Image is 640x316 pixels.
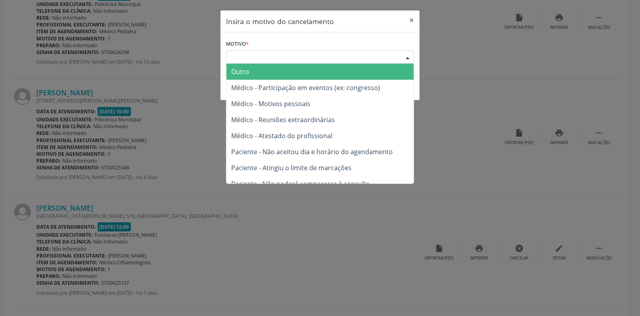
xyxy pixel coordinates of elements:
span: Paciente - Não poderá comparecer à consulta [231,179,370,188]
span: Médico - Participação em eventos (ex: congresso) [231,83,380,92]
label: Motivo [226,38,249,50]
span: Paciente - Atingiu o limite de marcações [231,163,352,172]
span: Médico - Reuniões extraordinárias [231,115,335,124]
span: Médico - Motivos pessoais [231,99,310,108]
span: Outro [231,67,249,76]
span: Médico - Atestado do profissional [231,131,332,140]
span: Paciente - Não aceitou dia e horário do agendamento [231,147,393,156]
button: Close [404,10,420,30]
h5: Insira o motivo do cancelamento [226,16,334,26]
